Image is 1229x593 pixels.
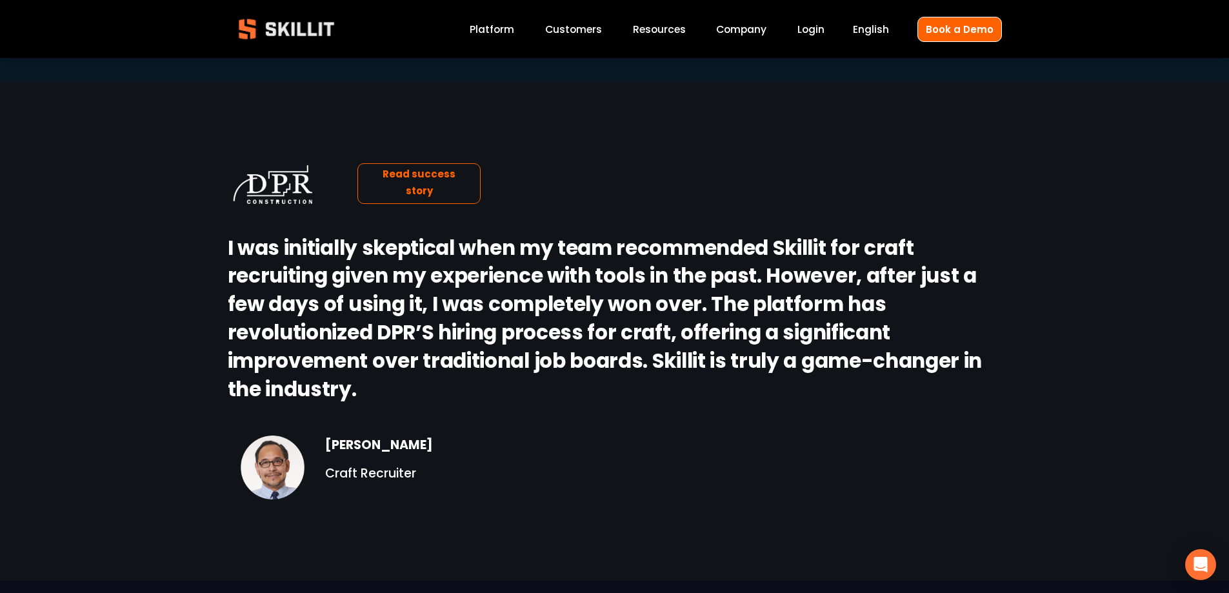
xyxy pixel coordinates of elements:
strong: I was initially skeptical when my team recommended Skillit for craft recruiting given my experien... [228,232,986,408]
div: Open Intercom Messenger [1185,549,1216,580]
a: Login [797,21,824,38]
a: folder dropdown [633,21,686,38]
div: language picker [853,21,889,38]
a: Platform [470,21,514,38]
strong: [PERSON_NAME] [325,436,433,457]
span: Resources [633,22,686,37]
img: Skillit [228,10,345,48]
a: Read success story [357,163,481,204]
a: Book a Demo [917,17,1002,42]
a: Customers [545,21,602,38]
a: Company [716,21,766,38]
span: English [853,22,889,37]
p: Craft Recruiter [325,464,546,484]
